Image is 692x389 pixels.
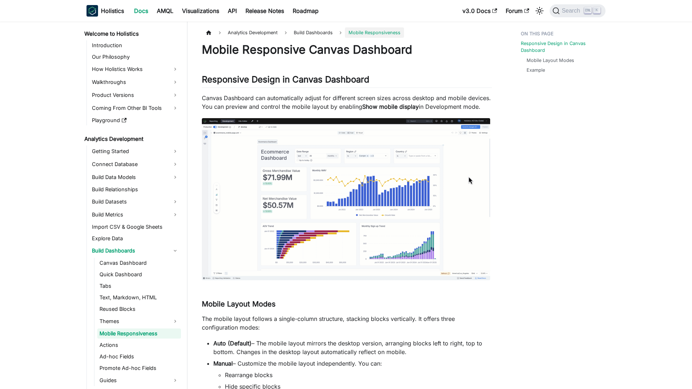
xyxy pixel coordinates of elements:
nav: Breadcrumbs [202,27,492,38]
strong: Manual [213,360,233,367]
span: Build Dashboards [290,27,336,38]
b: Holistics [101,6,124,15]
a: Responsive Design in Canvas Dashboard [521,40,601,54]
strong: Show mobile display [362,103,419,110]
span: Analytics Development [224,27,281,38]
a: Example [527,67,545,73]
a: Canvas Dashboard [97,258,181,268]
li: Rearrange blocks [225,371,492,379]
a: Product Versions [90,89,181,101]
a: Build Metrics [90,209,181,220]
a: Forum [501,5,533,17]
a: Connect Database [90,158,181,170]
a: Mobile Responsiveness [97,328,181,339]
a: AMQL [152,5,178,17]
p: Canvas Dashboard can automatically adjust for different screen sizes across desktop and mobile de... [202,94,492,111]
a: Roadmap [288,5,323,17]
a: Promote Ad-hoc Fields [97,363,181,373]
a: How Holistics Works [90,63,181,75]
a: Coming From Other BI Tools [90,102,181,114]
li: – The mobile layout mirrors the desktop version, arranging blocks left to right, top to bottom. C... [213,339,492,356]
img: reporting-show-mobile-display [202,118,490,280]
a: Getting Started [90,146,181,157]
a: Build Data Models [90,171,181,183]
h2: Responsive Design in Canvas Dashboard [202,74,492,88]
a: Our Philosophy [90,52,181,62]
a: Quick Dashboard [97,269,181,280]
a: Guides [97,375,181,386]
a: HolisticsHolistics [86,5,124,17]
a: Docs [130,5,152,17]
button: Search (Ctrl+K) [550,4,605,17]
a: Release Notes [241,5,288,17]
a: Reused Blocks [97,304,181,314]
h3: Mobile Layout Modes [202,300,492,309]
nav: Docs sidebar [79,22,187,389]
p: The mobile layout follows a single-column structure, stacking blocks vertically. It offers three ... [202,314,492,332]
a: Walkthroughs [90,76,181,88]
a: Themes [97,316,181,327]
span: Mobile Responsiveness [345,27,404,38]
a: Import CSV & Google Sheets [90,222,181,232]
a: Playground [90,115,181,125]
a: Analytics Development [82,134,181,144]
kbd: K [593,7,600,14]
a: Introduction [90,40,181,50]
a: Actions [97,340,181,350]
a: v3.0 Docs [458,5,501,17]
strong: Auto (Default) [213,340,252,347]
img: Holistics [86,5,98,17]
a: Visualizations [178,5,223,17]
button: Switch between dark and light mode (currently light mode) [534,5,545,17]
a: Text, Markdown, HTML [97,292,181,303]
a: Explore Data [90,233,181,243]
a: API [223,5,241,17]
a: Mobile Layout Modes [527,57,574,64]
a: Build Dashboards [90,245,181,256]
h1: Mobile Responsive Canvas Dashboard [202,43,492,57]
a: Ad-hoc Fields [97,352,181,362]
a: Home page [202,27,216,38]
a: Tabs [97,281,181,291]
a: Build Datasets [90,196,181,207]
span: Search [560,8,585,14]
a: Build Relationships [90,184,181,194]
a: Welcome to Holistics [82,29,181,39]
